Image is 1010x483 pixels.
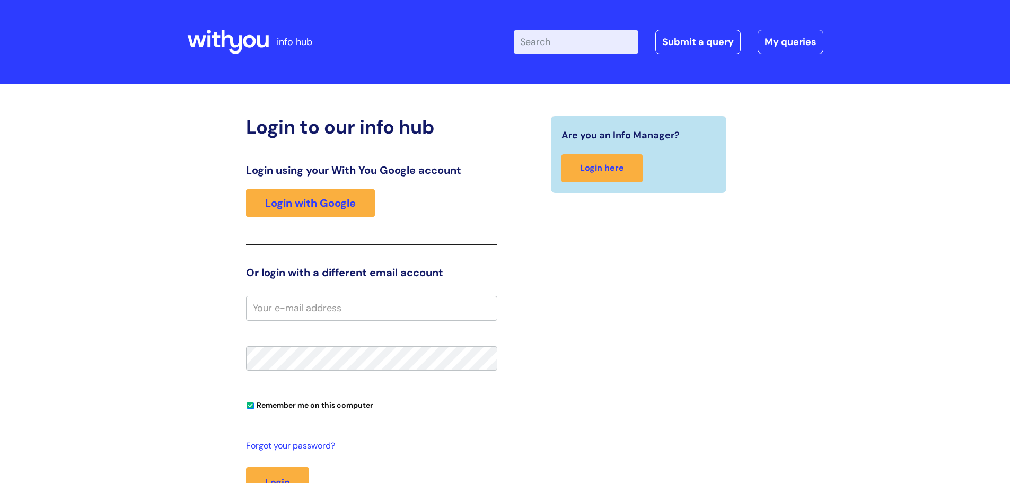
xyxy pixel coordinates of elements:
input: Your e-mail address [246,296,497,320]
a: Login here [561,154,643,182]
h3: Login using your With You Google account [246,164,497,177]
a: Forgot your password? [246,438,492,454]
span: Are you an Info Manager? [561,127,680,144]
div: You can uncheck this option if you're logging in from a shared device [246,396,497,413]
p: info hub [277,33,312,50]
a: Submit a query [655,30,741,54]
h2: Login to our info hub [246,116,497,138]
a: My queries [758,30,823,54]
a: Login with Google [246,189,375,217]
input: Remember me on this computer [247,402,254,409]
input: Search [514,30,638,54]
label: Remember me on this computer [246,398,373,410]
h3: Or login with a different email account [246,266,497,279]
